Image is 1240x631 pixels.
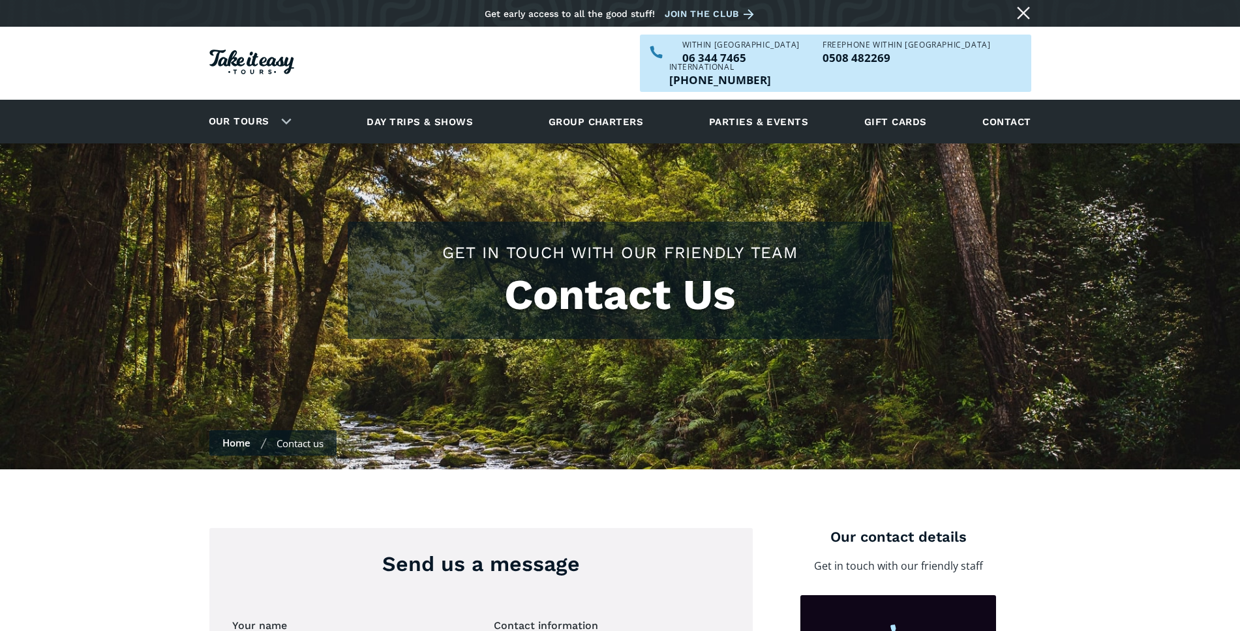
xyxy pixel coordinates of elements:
div: WITHIN [GEOGRAPHIC_DATA] [682,41,800,49]
a: Home [222,436,250,449]
a: Call us freephone within NZ on 0508482269 [823,52,990,63]
a: Parties & events [703,104,815,139]
p: [PHONE_NUMBER] [669,74,771,85]
div: Our tours [193,104,302,139]
nav: Breadcrumbs [209,430,337,456]
a: Gift cards [858,104,933,139]
a: Call us within NZ on 063447465 [682,52,800,63]
a: Call us outside of NZ on +6463447465 [669,74,771,85]
div: Freephone WITHIN [GEOGRAPHIC_DATA] [823,41,990,49]
a: Day trips & shows [350,104,489,139]
p: Get in touch with our friendly staff [800,557,996,576]
h3: Send us a message [232,551,730,577]
a: Close message [1013,3,1034,23]
a: Join the club [665,6,759,22]
div: Contact us [277,437,324,450]
a: Group charters [532,104,659,139]
p: 06 344 7465 [682,52,800,63]
a: Contact [976,104,1037,139]
h4: Our contact details [800,528,996,547]
a: Homepage [209,43,294,84]
a: Our tours [199,106,279,137]
h2: GET IN TOUCH WITH OUR FRIENDLY TEAM [361,241,879,264]
p: 0508 482269 [823,52,990,63]
div: International [669,63,771,71]
h1: Contact Us [361,271,879,319]
img: Take it easy Tours logo [209,50,294,74]
div: Get early access to all the good stuff! [485,8,655,19]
